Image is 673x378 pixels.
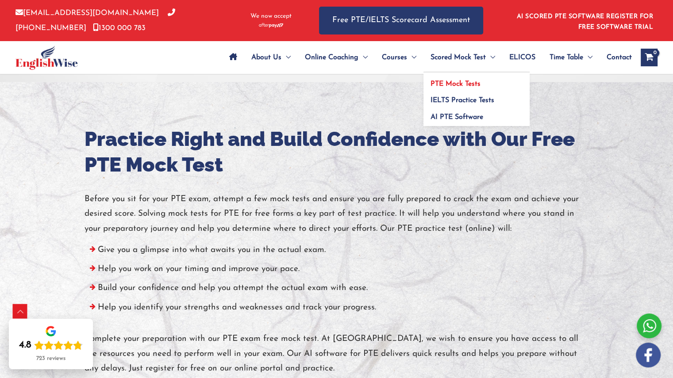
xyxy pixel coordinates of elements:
a: Time TableMenu Toggle [542,42,600,73]
li: Build your confidence and help you attempt the actual exam with ease. [85,281,589,300]
a: 1300 000 783 [93,24,146,32]
a: Free PTE/IELTS Scorecard Assessment [319,7,483,34]
span: AI PTE Software [431,114,483,121]
li: Give you a glimpse into what awaits you in the actual exam. [85,243,589,262]
a: Contact [600,42,632,73]
a: AI PTE Software [423,106,530,126]
div: Rating: 4.8 out of 5 [19,339,83,351]
span: Online Coaching [305,42,358,73]
a: CoursesMenu Toggle [375,42,423,73]
li: Help you identify your strengths and weaknesses and track your progress. [85,300,589,319]
a: AI SCORED PTE SOFTWARE REGISTER FOR FREE SOFTWARE TRIAL [517,13,654,31]
span: Scored Mock Test [431,42,486,73]
span: Contact [607,42,632,73]
img: cropped-ew-logo [15,46,78,70]
span: Menu Toggle [583,42,592,73]
span: Menu Toggle [486,42,495,73]
span: Menu Toggle [281,42,291,73]
a: View Shopping Cart, empty [641,49,658,66]
span: We now accept [250,12,292,21]
p: Complete your preparation with our PTE exam free mock test. At [GEOGRAPHIC_DATA], we wish to ensu... [85,332,589,376]
a: [PHONE_NUMBER] [15,9,175,31]
div: 723 reviews [36,355,65,362]
span: Courses [382,42,407,73]
span: ELICOS [509,42,535,73]
a: PTE Mock Tests [423,73,530,89]
h2: Practice Right and Build Confidence with Our Free PTE Mock Test [85,126,589,178]
p: Before you sit for your PTE exam, attempt a few mock tests and ensure you are fully prepared to c... [85,192,589,236]
a: ELICOS [502,42,542,73]
span: Menu Toggle [358,42,368,73]
span: About Us [251,42,281,73]
span: PTE Mock Tests [431,80,481,88]
aside: Header Widget 1 [511,6,658,35]
li: Help you work on your timing and improve your pace. [85,262,589,281]
a: Online CoachingMenu Toggle [298,42,375,73]
img: Afterpay-Logo [259,23,283,28]
div: 4.8 [19,339,31,351]
span: IELTS Practice Tests [431,97,494,104]
span: Time Table [550,42,583,73]
a: Scored Mock TestMenu Toggle [423,42,502,73]
a: [EMAIL_ADDRESS][DOMAIN_NAME] [15,9,159,17]
a: About UsMenu Toggle [244,42,298,73]
nav: Site Navigation: Main Menu [222,42,632,73]
img: white-facebook.png [636,343,661,367]
span: Menu Toggle [407,42,416,73]
a: IELTS Practice Tests [423,89,530,106]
